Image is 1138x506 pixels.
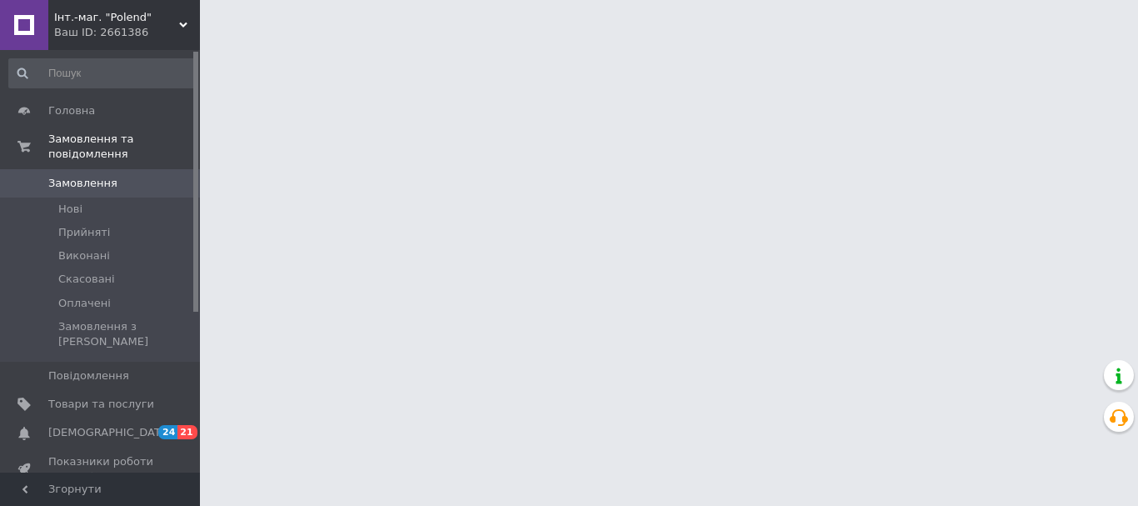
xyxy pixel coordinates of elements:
span: Інт.-маг. "Polend" [54,10,179,25]
span: Повідомлення [48,368,129,383]
span: Головна [48,103,95,118]
span: [DEMOGRAPHIC_DATA] [48,425,172,440]
span: Показники роботи компанії [48,454,154,484]
span: Товари та послуги [48,397,154,412]
span: Замовлення [48,176,117,191]
span: 24 [158,425,177,439]
span: Скасовані [58,272,115,287]
input: Пошук [8,58,197,88]
span: Нові [58,202,82,217]
span: 21 [177,425,197,439]
span: Виконані [58,248,110,263]
div: Ваш ID: 2661386 [54,25,200,40]
span: Замовлення з [PERSON_NAME] [58,319,195,349]
span: Оплачені [58,296,111,311]
span: Замовлення та повідомлення [48,132,200,162]
span: Прийняті [58,225,110,240]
